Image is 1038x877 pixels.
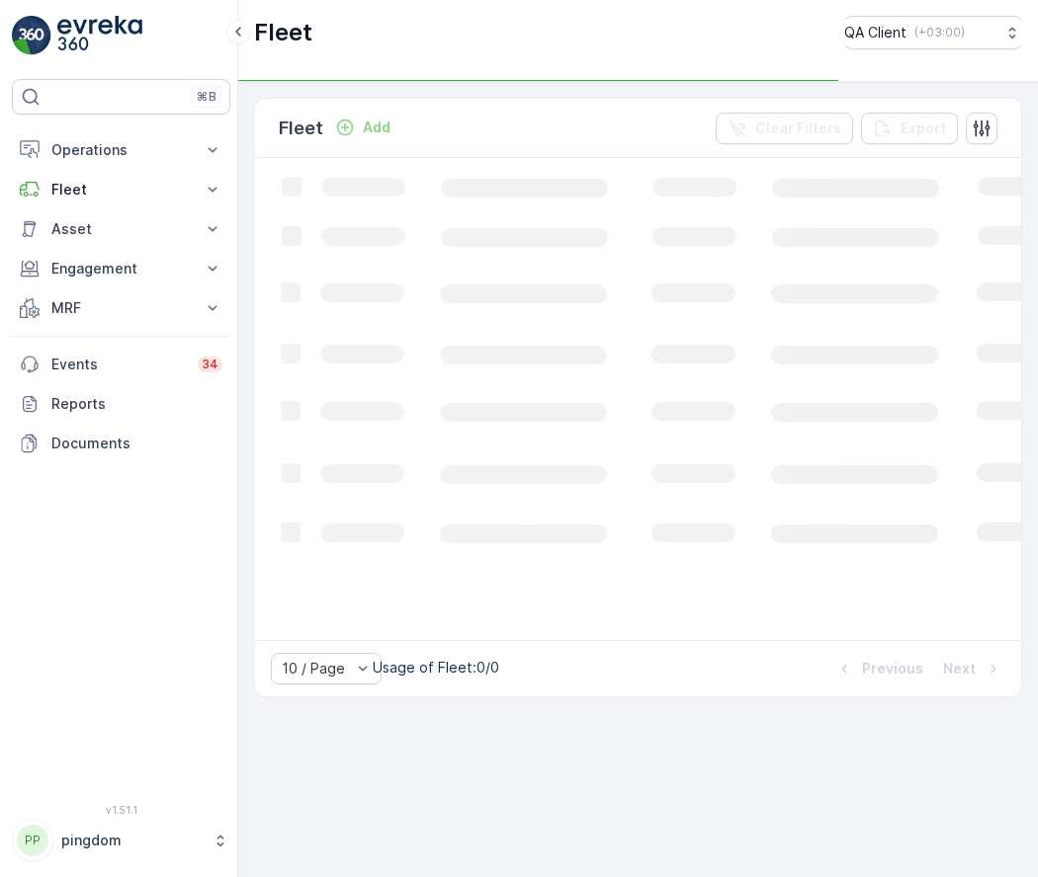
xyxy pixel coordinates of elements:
[327,116,398,139] button: Add
[901,119,946,138] p: Export
[12,170,230,209] button: Fleet
[12,384,230,424] a: Reports
[861,113,958,144] button: Export
[12,288,230,328] button: MRF
[12,820,230,861] button: PPpingdom
[12,16,51,55] img: logo
[755,119,841,138] p: Clear Filters
[862,659,923,678] p: Previous
[197,89,216,105] p: ⌘B
[941,657,1005,680] button: Next
[254,17,312,48] p: Fleet
[51,394,222,414] p: Reports
[12,345,230,384] a: Events34
[51,140,191,160] p: Operations
[279,115,323,142] p: Fleet
[51,298,191,318] p: MRF
[51,434,222,453] p: Documents
[202,357,218,372] p: 34
[51,355,186,374] p: Events
[51,180,191,199] p: Fleet
[844,23,907,42] p: QA Client
[12,804,230,816] span: v 1.51.1
[12,424,230,463] a: Documents
[17,825,48,856] div: PP
[832,657,925,680] button: Previous
[373,658,499,678] p: Usage of Fleet : 0/0
[363,118,390,137] p: Add
[12,209,230,249] button: Asset
[57,16,142,55] img: logo_light-DOdMpM7g.png
[51,259,191,279] p: Engagement
[61,831,203,850] p: pingdom
[51,219,191,239] p: Asset
[12,249,230,288] button: Engagement
[844,16,1022,49] button: QA Client(+03:00)
[716,113,853,144] button: Clear Filters
[914,25,965,40] p: ( +03:00 )
[943,659,976,678] p: Next
[12,130,230,170] button: Operations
